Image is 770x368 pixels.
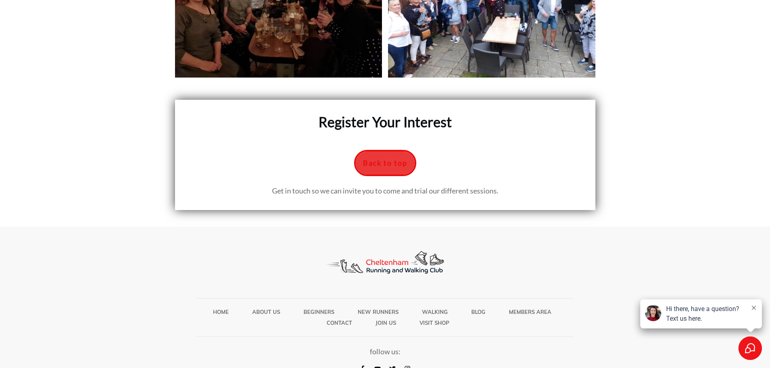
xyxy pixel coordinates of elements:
span: Back to top [363,159,407,168]
p: follow us: [8,345,762,358]
a: Walking [422,307,448,317]
a: About Us [252,307,280,317]
img: Decathlon [316,243,454,282]
a: Members Area [509,307,551,317]
a: Visit SHOP [420,318,449,328]
h2: Register your interest [192,112,579,141]
a: Home [213,307,229,317]
a: Blog [471,307,485,317]
a: Contact [327,318,352,328]
p: Get in touch so we can invite you to come and trial our different sessions. [192,185,579,198]
a: Back to top [354,150,416,177]
a: Join Us [376,318,396,328]
a: New Runners [358,307,399,317]
a: Beginners [304,307,334,317]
